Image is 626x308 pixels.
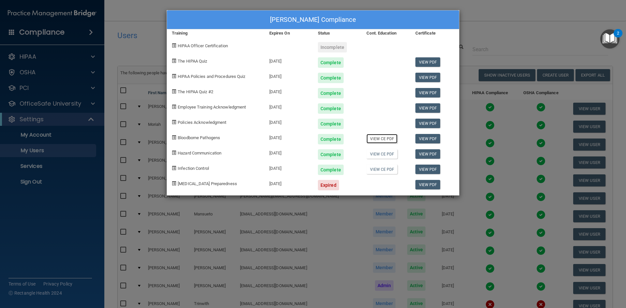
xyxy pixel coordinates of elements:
[313,29,362,37] div: Status
[415,134,440,143] a: View PDF
[318,88,344,98] div: Complete
[264,129,313,144] div: [DATE]
[178,59,207,64] span: The HIPAA Quiz
[178,181,237,186] span: [MEDICAL_DATA] Preparedness
[410,29,459,37] div: Certificate
[318,103,344,114] div: Complete
[264,160,313,175] div: [DATE]
[264,175,313,190] div: [DATE]
[178,89,213,94] span: The HIPAA Quiz #2
[415,165,440,174] a: View PDF
[318,165,344,175] div: Complete
[318,149,344,160] div: Complete
[318,180,339,190] div: Expired
[178,166,209,171] span: Infection Control
[264,52,313,68] div: [DATE]
[366,165,397,174] a: View CE PDF
[264,114,313,129] div: [DATE]
[617,33,619,42] div: 2
[600,29,619,49] button: Open Resource Center, 2 new notifications
[178,135,220,140] span: Bloodborne Pathogens
[264,144,313,160] div: [DATE]
[318,57,344,68] div: Complete
[415,119,440,128] a: View PDF
[264,98,313,114] div: [DATE]
[415,73,440,82] a: View PDF
[318,119,344,129] div: Complete
[178,151,221,155] span: Hazard Communication
[415,103,440,113] a: View PDF
[264,68,313,83] div: [DATE]
[318,42,347,52] div: Incomplete
[178,120,226,125] span: Policies Acknowledgment
[366,134,397,143] a: View CE PDF
[264,83,313,98] div: [DATE]
[318,73,344,83] div: Complete
[366,149,397,159] a: View CE PDF
[178,43,228,48] span: HIPAA Officer Certification
[362,29,410,37] div: Cont. Education
[167,10,459,29] div: [PERSON_NAME] Compliance
[178,74,245,79] span: HIPAA Policies and Procedures Quiz
[415,88,440,97] a: View PDF
[415,57,440,67] a: View PDF
[167,29,264,37] div: Training
[264,29,313,37] div: Expires On
[415,180,440,189] a: View PDF
[415,149,440,159] a: View PDF
[318,134,344,144] div: Complete
[178,105,246,110] span: Employee Training Acknowledgment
